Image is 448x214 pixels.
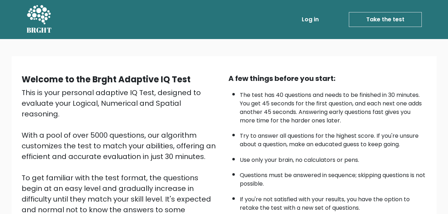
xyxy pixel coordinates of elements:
li: Use only your brain, no calculators or pens. [240,152,427,164]
a: Take the test [349,12,422,27]
li: The test has 40 questions and needs to be finished in 30 minutes. You get 45 seconds for the firs... [240,87,427,125]
li: Questions must be answered in sequence; skipping questions is not possible. [240,168,427,188]
li: Try to answer all questions for the highest score. If you're unsure about a question, make an edu... [240,128,427,149]
h5: BRGHT [27,26,52,34]
li: If you're not satisfied with your results, you have the option to retake the test with a new set ... [240,192,427,212]
a: Log in [299,12,322,27]
div: A few things before you start: [228,73,427,84]
b: Welcome to the Brght Adaptive IQ Test [22,73,191,85]
a: BRGHT [27,3,52,36]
